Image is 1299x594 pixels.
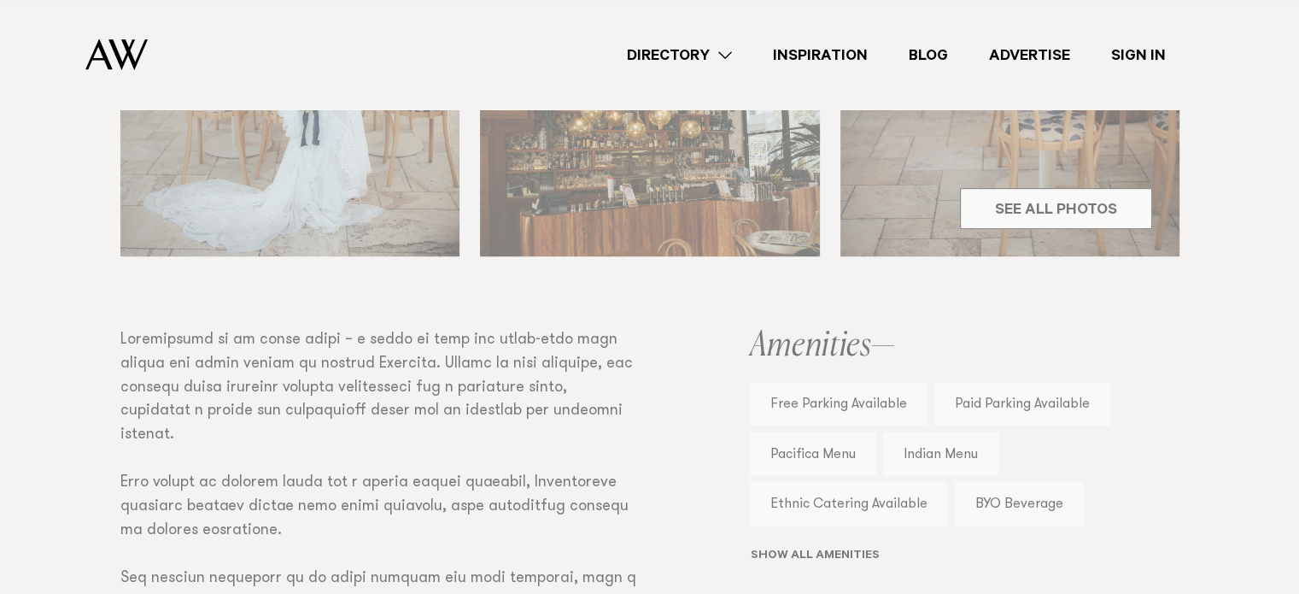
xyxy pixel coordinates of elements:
[85,38,148,70] img: Auckland Weddings Logo
[968,44,1091,67] a: Advertise
[888,44,968,67] a: Blog
[752,44,888,67] a: Inspiration
[1091,44,1186,67] a: Sign In
[606,44,752,67] a: Directory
